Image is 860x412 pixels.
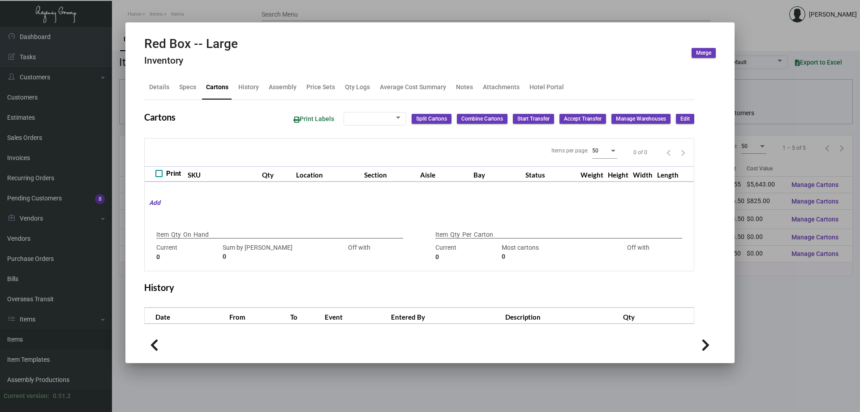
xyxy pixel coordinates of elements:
[517,115,550,123] span: Start Transfer
[503,308,621,324] th: Description
[223,243,324,262] div: Sum by [PERSON_NAME]
[633,148,647,156] div: 0 of 0
[418,166,471,182] th: Aisle
[269,82,297,92] div: Assembly
[621,308,694,324] th: Qty
[474,230,493,239] p: Carton
[156,230,169,239] p: Item
[692,48,716,58] button: Merge
[53,391,71,401] div: 0.51.2
[206,82,228,92] div: Cartons
[293,115,334,122] span: Print Labels
[144,36,238,52] h2: Red Box -- Large
[345,82,370,92] div: Qty Logs
[523,166,578,182] th: Status
[227,308,288,324] th: From
[611,114,671,124] button: Manage Warehouses
[513,114,554,124] button: Start Transfer
[144,282,174,293] h2: History
[483,82,520,92] div: Attachments
[564,115,602,123] span: Accept Transfer
[435,243,497,262] div: Current
[450,230,460,239] p: Qty
[462,230,472,239] p: Per
[416,115,447,123] span: Split Cartons
[529,82,564,92] div: Hotel Portal
[551,147,589,155] div: Items per page:
[655,166,681,182] th: Length
[696,49,711,57] span: Merge
[389,308,503,324] th: Entered By
[471,166,523,182] th: Bay
[179,82,196,92] div: Specs
[238,82,259,92] div: History
[193,230,209,239] p: Hand
[306,82,335,92] div: Price Sets
[457,114,507,124] button: Combine Cartons
[676,145,690,160] button: Next page
[144,55,238,66] h4: Inventory
[380,82,446,92] div: Average Cost Summary
[156,243,218,262] div: Current
[145,308,227,324] th: Date
[435,230,448,239] p: Item
[606,166,631,182] th: Height
[592,147,617,154] mat-select: Items per page:
[328,243,390,262] div: Off with
[578,166,606,182] th: Weight
[149,82,169,92] div: Details
[144,112,176,122] h2: Cartons
[260,166,294,182] th: Qty
[4,391,49,401] div: Current version:
[145,198,160,208] mat-hint: Add
[166,168,181,179] span: Print
[592,147,598,154] span: 50
[183,230,191,239] p: On
[631,166,655,182] th: Width
[662,145,676,160] button: Previous page
[171,230,181,239] p: Qty
[294,166,362,182] th: Location
[502,243,603,262] div: Most cartons
[412,114,451,124] button: Split Cartons
[456,82,473,92] div: Notes
[288,308,322,324] th: To
[286,111,341,127] button: Print Labels
[559,114,606,124] button: Accept Transfer
[676,114,694,124] button: Edit
[185,166,260,182] th: SKU
[461,115,503,123] span: Combine Cartons
[362,166,418,182] th: Section
[607,243,669,262] div: Off with
[322,308,389,324] th: Event
[616,115,666,123] span: Manage Warehouses
[680,115,690,123] span: Edit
